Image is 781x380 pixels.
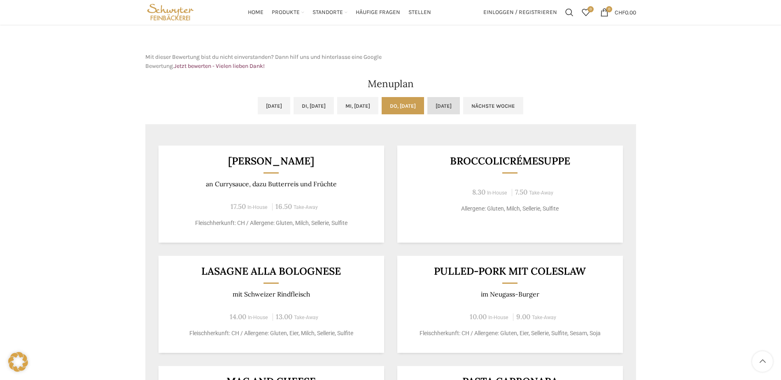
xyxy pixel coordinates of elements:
h3: Broccolicrémesuppe [407,156,613,166]
span: In-House [248,315,268,320]
span: 0 [587,6,594,12]
span: 8.30 [472,188,485,197]
span: Einloggen / Registrieren [483,9,557,15]
a: Nächste Woche [463,97,523,114]
a: Stellen [408,4,431,21]
p: Mit dieser Bewertung bist du nicht einverstanden? Dann hilf uns und hinterlasse eine Google Bewer... [145,53,387,71]
span: Home [248,9,263,16]
p: mit Schweizer Rindfleisch [168,290,374,298]
p: im Neugass-Burger [407,290,613,298]
a: 0 [578,4,594,21]
span: Produkte [272,9,300,16]
h3: Pulled-Pork mit Coleslaw [407,266,613,276]
a: Home [248,4,263,21]
a: Site logo [145,8,196,15]
a: Scroll to top button [752,351,773,372]
span: 7.50 [515,188,527,197]
span: 10.00 [470,312,487,321]
a: Jetzt bewerten - Vielen lieben Dank! [174,63,265,70]
span: 17.50 [231,202,246,211]
a: Produkte [272,4,304,21]
span: Stellen [408,9,431,16]
a: Häufige Fragen [356,4,400,21]
p: Fleischherkunft: CH / Allergene: Gluten, Milch, Sellerie, Sulfite [168,219,374,227]
span: 0 [606,6,612,12]
span: Take-Away [294,204,318,210]
span: Take-Away [294,315,318,320]
a: Mi, [DATE] [337,97,378,114]
p: Fleischherkunft: CH / Allergene: Gluten, Eier, Sellerie, Sulfite, Sesam, Soja [407,329,613,338]
span: 16.50 [275,202,292,211]
p: Fleischherkunft: CH / Allergene: Gluten, Eier, Milch, Sellerie, Sulfite [168,329,374,338]
h2: Menuplan [145,79,636,89]
span: 9.00 [516,312,530,321]
h3: LASAGNE ALLA BOLOGNESE [168,266,374,276]
span: Häufige Fragen [356,9,400,16]
div: Main navigation [200,4,479,21]
span: In-House [247,204,268,210]
a: Standorte [312,4,347,21]
a: 0 CHF0.00 [596,4,640,21]
div: Meine Wunschliste [578,4,594,21]
bdi: 0.00 [615,9,636,16]
span: 14.00 [230,312,246,321]
span: Standorte [312,9,343,16]
p: an Currysauce, dazu Butterreis und Früchte [168,180,374,188]
a: [DATE] [258,97,290,114]
a: Einloggen / Registrieren [479,4,561,21]
span: CHF [615,9,625,16]
span: In-House [487,190,507,196]
a: Suchen [561,4,578,21]
a: Di, [DATE] [294,97,334,114]
a: Do, [DATE] [382,97,424,114]
span: Take-Away [532,315,556,320]
span: In-House [488,315,508,320]
span: 13.00 [276,312,292,321]
p: Allergene: Gluten, Milch, Sellerie, Sulfite [407,204,613,213]
a: [DATE] [427,97,460,114]
span: Take-Away [529,190,553,196]
h3: [PERSON_NAME] [168,156,374,166]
